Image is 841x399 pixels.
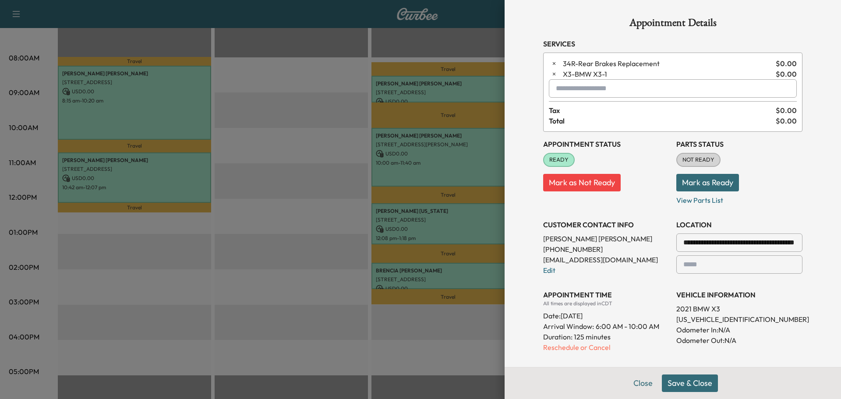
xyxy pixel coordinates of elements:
[543,300,669,307] div: All times are displayed in CDT
[543,266,555,275] a: Edit
[662,374,718,392] button: Save & Close
[549,116,776,126] span: Total
[543,244,669,254] p: [PHONE_NUMBER]
[543,254,669,265] p: [EMAIL_ADDRESS][DOMAIN_NAME]
[676,219,802,230] h3: LOCATION
[563,69,772,79] span: BMW X3-1
[776,116,797,126] span: $ 0.00
[676,174,739,191] button: Mark as Ready
[676,304,802,314] p: 2021 BMW X3
[628,374,658,392] button: Close
[676,139,802,149] h3: Parts Status
[544,155,574,164] span: READY
[776,58,797,69] span: $ 0.00
[676,290,802,300] h3: VEHICLE INFORMATION
[543,219,669,230] h3: CUSTOMER CONTACT INFO
[543,367,669,377] h3: History
[776,69,797,79] span: $ 0.00
[543,342,669,353] p: Reschedule or Cancel
[676,191,802,205] p: View Parts List
[543,307,669,321] div: Date: [DATE]
[596,321,659,332] span: 6:00 AM - 10:00 AM
[543,39,802,49] h3: Services
[676,325,802,335] p: Odometer In: N/A
[677,155,720,164] span: NOT READY
[543,332,669,342] p: Duration: 125 minutes
[676,367,802,377] h3: CONTACT CUSTOMER
[563,58,772,69] span: Rear Brakes Replacement
[776,105,797,116] span: $ 0.00
[676,314,802,325] p: [US_VEHICLE_IDENTIFICATION_NUMBER]
[543,18,802,32] h1: Appointment Details
[676,335,802,346] p: Odometer Out: N/A
[543,139,669,149] h3: Appointment Status
[543,321,669,332] p: Arrival Window:
[543,174,621,191] button: Mark as Not Ready
[543,233,669,244] p: [PERSON_NAME] [PERSON_NAME]
[549,105,776,116] span: Tax
[543,290,669,300] h3: APPOINTMENT TIME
